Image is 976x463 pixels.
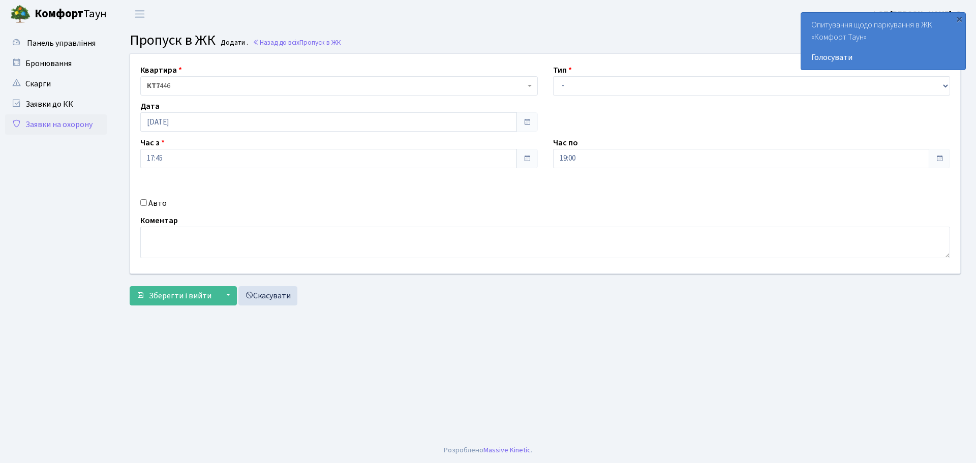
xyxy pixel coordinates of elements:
span: Таун [35,6,107,23]
button: Зберегти і вийти [130,286,218,305]
b: КТ7 [147,81,160,91]
label: Дата [140,100,160,112]
span: Панель управління [27,38,96,49]
label: Авто [148,197,167,209]
span: <b>КТ7</b>&nbsp;&nbsp;&nbsp;446 [140,76,538,96]
div: Опитування щодо паркування в ЖК «Комфорт Таун» [801,13,965,70]
a: ФОП [PERSON_NAME]. О. [871,8,964,20]
label: Час з [140,137,165,149]
button: Переключити навігацію [127,6,152,22]
span: <b>КТ7</b>&nbsp;&nbsp;&nbsp;446 [147,81,525,91]
span: Пропуск в ЖК [130,30,216,50]
a: Скарги [5,74,107,94]
label: Час по [553,137,578,149]
label: Коментар [140,214,178,227]
a: Назад до всіхПропуск в ЖК [253,38,341,47]
a: Бронювання [5,53,107,74]
div: × [954,14,964,24]
a: Заявки на охорону [5,114,107,135]
a: Панель управління [5,33,107,53]
label: Тип [553,64,572,76]
a: Голосувати [811,51,955,64]
b: ФОП [PERSON_NAME]. О. [871,9,964,20]
div: Розроблено . [444,445,532,456]
a: Скасувати [238,286,297,305]
small: Додати . [219,39,248,47]
label: Квартира [140,64,182,76]
span: Зберегти і вийти [149,290,211,301]
b: Комфорт [35,6,83,22]
span: Пропуск в ЖК [299,38,341,47]
img: logo.png [10,4,30,24]
a: Massive Kinetic [483,445,531,455]
a: Заявки до КК [5,94,107,114]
